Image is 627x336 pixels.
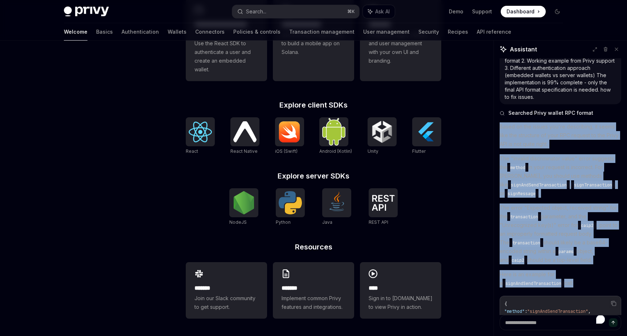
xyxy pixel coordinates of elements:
a: Wallets [168,23,187,41]
button: Send message [609,318,618,327]
img: React [189,122,212,142]
span: Assistant [510,45,537,54]
a: iOS (Swift)iOS (Swift) [275,117,304,155]
a: ****Sign in to [DOMAIN_NAME] to view Privy in action. [360,262,441,319]
a: Demo [449,8,463,15]
img: REST API [372,195,395,211]
button: Toggle dark mode [552,6,563,17]
h2: Explore client SDKs [186,101,441,109]
a: REST APIREST API [369,188,398,226]
span: { [504,301,507,307]
a: Support [472,8,492,15]
span: method [510,165,525,171]
span: Whitelabel login, wallets, and user management with your own UI and branding. [369,30,433,65]
a: UnityUnity [368,117,397,155]
img: Android (Kotlin) [322,118,345,145]
span: Dashboard [507,8,534,15]
span: signAndSendTransaction [505,281,561,286]
span: Searched Privy wallet RPC format [508,109,593,117]
a: JavaJava [322,188,351,226]
a: Transaction management [289,23,355,41]
span: Implement common Privy features and integrations. [282,294,345,311]
span: NodeJS [229,219,247,225]
span: caip2 [581,223,594,228]
img: iOS (Swift) [278,121,301,143]
a: PythonPython [276,188,305,226]
span: Android (Kotlin) [319,148,352,154]
button: Searched Privy wallet RPC format [500,109,621,117]
span: signAndSendTransaction [511,182,567,188]
a: Dashboard [501,6,546,17]
span: caip2 [512,257,524,263]
p: Here is an example for a call: [500,270,621,287]
img: Flutter [415,120,438,143]
img: Unity [370,120,394,143]
span: React [186,148,198,154]
span: Use the React SDK to authenticate a user and create an embedded wallet. [194,39,258,74]
span: Python [276,219,291,225]
a: React NativeReact Native [230,117,259,155]
span: Join our Slack community to get support. [194,294,258,311]
span: signMessage [508,191,536,197]
a: Authentication [122,23,159,41]
h2: Explore server SDKs [186,172,441,180]
img: NodeJS [232,191,255,214]
span: React Native [230,148,258,154]
a: Basics [96,23,113,41]
p: Based on the issues you're describing, it seems like the structure of your RPC request to the Pri... [500,122,621,148]
img: dark logo [64,7,109,17]
a: **** **Join our Slack community to get support. [186,262,267,319]
p: The error "Expected object, received string" for the parameter, and the "Unrecognized key(s)" err... [500,203,621,264]
a: Android (Kotlin)Android (Kotlin) [319,117,352,155]
span: REST API [369,219,388,225]
p: The "Invalid discriminator value" error suggests the in your request is incorrect. For [PERSON_NA... [500,154,621,198]
span: "signAndSendTransaction" [527,308,588,314]
img: Java [325,191,348,214]
button: Search...⌘K [232,5,359,18]
textarea: To enrich screen reader interactions, please activate Accessibility in Grammarly extension settings [500,315,621,330]
span: , [588,308,591,314]
a: API reference [477,23,511,41]
span: Java [322,219,332,225]
a: ReactReact [186,117,215,155]
h2: Resources [186,243,441,251]
button: Copy the contents from the code block [609,299,618,308]
a: Recipes [448,23,468,41]
a: **** **Implement common Privy features and integrations. [273,262,354,319]
span: ⌘ K [347,9,355,14]
a: NodeJSNodeJS [229,188,258,226]
img: Python [279,191,302,214]
span: Flutter [412,148,426,154]
a: Connectors [195,23,225,41]
span: transaction [512,240,540,246]
span: iOS (Swift) [275,148,298,154]
a: Security [418,23,439,41]
a: Policies & controls [233,23,280,41]
span: transaction [510,214,538,220]
span: Use the React Native SDK to build a mobile app on Solana. [282,30,345,56]
span: : [525,308,527,314]
img: React Native [233,121,257,142]
span: Unity [368,148,378,154]
span: Ask AI [375,8,390,15]
a: User management [363,23,410,41]
span: signTransaction [574,182,612,188]
a: Welcome [64,23,87,41]
span: params [558,249,574,255]
a: FlutterFlutter [412,117,441,155]
button: Ask AI [363,5,395,18]
div: Search... [246,7,266,16]
span: "method" [504,308,525,314]
span: Sign in to [DOMAIN_NAME] to view Privy in action. [369,294,433,311]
